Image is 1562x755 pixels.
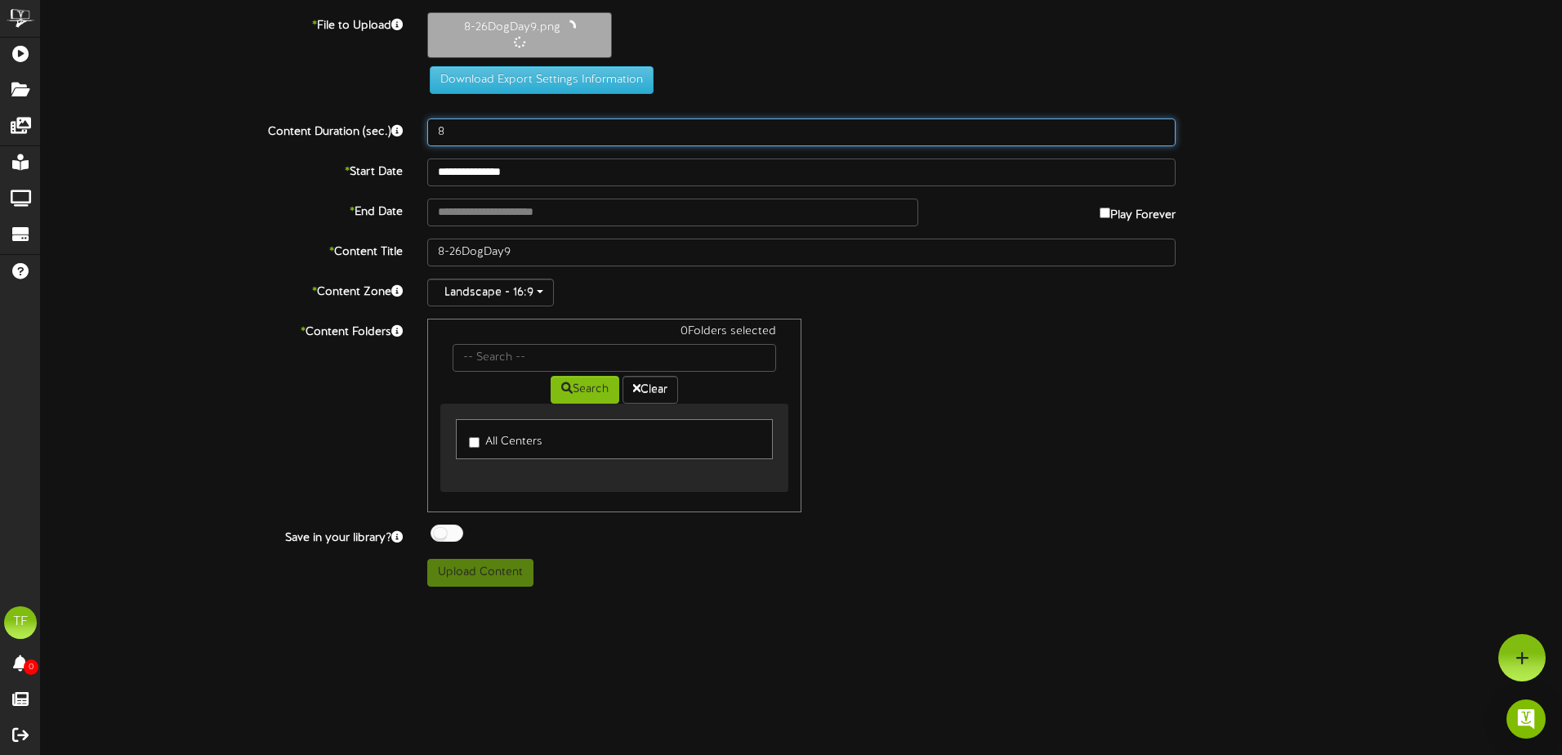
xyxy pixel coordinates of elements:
button: Clear [623,376,678,404]
label: Save in your library? [29,525,415,547]
label: File to Upload [29,12,415,34]
label: Play Forever [1100,199,1176,224]
a: Download Export Settings Information [422,74,654,86]
label: All Centers [469,428,542,450]
button: Upload Content [427,559,533,587]
button: Search [551,376,619,404]
button: Download Export Settings Information [430,66,654,94]
label: Content Title [29,239,415,261]
div: Open Intercom Messenger [1506,699,1546,739]
label: Content Folders [29,319,415,341]
div: TF [4,606,37,639]
label: Start Date [29,159,415,181]
input: Play Forever [1100,208,1110,218]
span: 0 [24,659,38,675]
label: Content Zone [29,279,415,301]
label: End Date [29,199,415,221]
label: Content Duration (sec.) [29,118,415,141]
input: -- Search -- [453,344,776,372]
input: All Centers [469,437,480,448]
button: Landscape - 16:9 [427,279,554,306]
input: Title of this Content [427,239,1176,266]
div: 0 Folders selected [440,324,788,344]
